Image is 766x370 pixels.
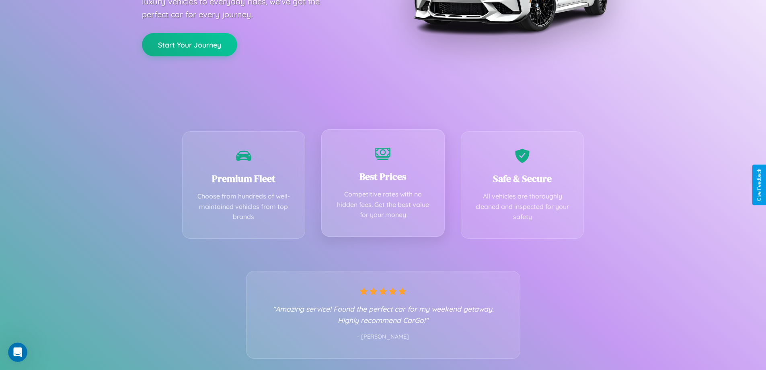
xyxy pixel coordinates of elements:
p: "Amazing service! Found the perfect car for my weekend getaway. Highly recommend CarGo!" [263,303,504,326]
button: Start Your Journey [142,33,237,56]
p: All vehicles are thoroughly cleaned and inspected for your safety [473,191,572,222]
h3: Safe & Secure [473,172,572,185]
h3: Best Prices [334,170,432,183]
div: Give Feedback [756,169,762,201]
p: Competitive rates with no hidden fees. Get the best value for your money [334,189,432,220]
p: Choose from hundreds of well-maintained vehicles from top brands [195,191,293,222]
iframe: Intercom live chat [8,343,27,362]
h3: Premium Fleet [195,172,293,185]
p: - [PERSON_NAME] [263,332,504,342]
